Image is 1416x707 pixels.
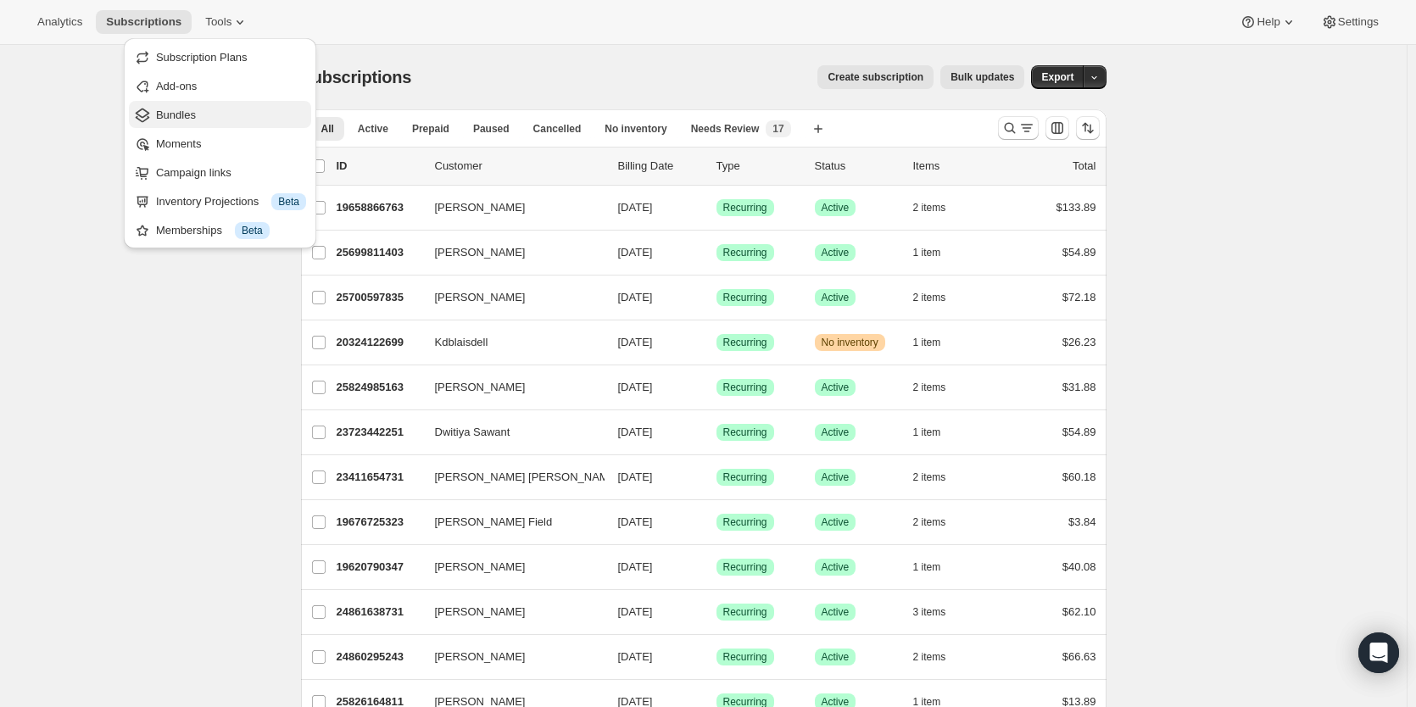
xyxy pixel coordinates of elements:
[913,470,946,484] span: 2 items
[337,510,1096,534] div: 19676725323[PERSON_NAME] Field[DATE]SuccessRecurringSuccessActive2 items$3.84
[913,246,941,259] span: 1 item
[913,600,965,624] button: 3 items
[913,331,960,354] button: 1 item
[425,509,594,536] button: [PERSON_NAME] Field
[337,158,421,175] p: ID
[435,604,526,621] span: [PERSON_NAME]
[913,201,946,214] span: 2 items
[129,159,311,186] button: Campaign links
[129,72,311,99] button: Add-ons
[337,604,421,621] p: 24861638731
[822,515,850,529] span: Active
[129,187,311,214] button: Inventory Projections
[723,650,767,664] span: Recurring
[435,514,553,531] span: [PERSON_NAME] Field
[337,196,1096,220] div: 19658866763[PERSON_NAME][DATE]SuccessRecurringSuccessActive2 items$133.89
[301,68,412,86] span: Subscriptions
[817,65,934,89] button: Create subscription
[822,246,850,259] span: Active
[913,291,946,304] span: 2 items
[822,381,850,394] span: Active
[337,555,1096,579] div: 19620790347[PERSON_NAME][DATE]SuccessRecurringSuccessActive1 item$40.08
[129,216,311,243] button: Memberships
[1068,515,1096,528] span: $3.84
[1062,605,1096,618] span: $62.10
[1045,116,1069,140] button: Customize table column order and visibility
[337,244,421,261] p: 25699811403
[337,334,421,351] p: 20324122699
[913,286,965,309] button: 2 items
[129,101,311,128] button: Bundles
[156,166,231,179] span: Campaign links
[435,649,526,665] span: [PERSON_NAME]
[1073,158,1095,175] p: Total
[618,246,653,259] span: [DATE]
[435,379,526,396] span: [PERSON_NAME]
[913,420,960,444] button: 1 item
[1062,560,1096,573] span: $40.08
[822,336,878,349] span: No inventory
[1257,15,1279,29] span: Help
[772,122,783,136] span: 17
[337,199,421,216] p: 19658866763
[1062,291,1096,303] span: $72.18
[1311,10,1389,34] button: Settings
[1062,426,1096,438] span: $54.89
[618,605,653,618] span: [DATE]
[618,291,653,303] span: [DATE]
[242,224,263,237] span: Beta
[1062,381,1096,393] span: $31.88
[425,329,594,356] button: Kdblaisdell
[205,15,231,29] span: Tools
[913,555,960,579] button: 1 item
[723,426,767,439] span: Recurring
[435,334,488,351] span: Kdblaisdell
[156,137,201,150] span: Moments
[940,65,1024,89] button: Bulk updates
[723,381,767,394] span: Recurring
[723,515,767,529] span: Recurring
[618,158,703,175] p: Billing Date
[435,469,619,486] span: [PERSON_NAME] [PERSON_NAME]
[723,201,767,214] span: Recurring
[425,554,594,581] button: [PERSON_NAME]
[605,122,666,136] span: No inventory
[337,420,1096,444] div: 23723442251Dwitiya Sawant[DATE]SuccessRecurringSuccessActive1 item$54.89
[913,515,946,529] span: 2 items
[337,379,421,396] p: 25824985163
[337,465,1096,489] div: 23411654731[PERSON_NAME] [PERSON_NAME][DATE]SuccessRecurringSuccessActive2 items$60.18
[1041,70,1073,84] span: Export
[156,80,197,92] span: Add-ons
[358,122,388,136] span: Active
[913,605,946,619] span: 3 items
[425,598,594,626] button: [PERSON_NAME]
[435,158,605,175] p: Customer
[822,650,850,664] span: Active
[1062,246,1096,259] span: $54.89
[337,241,1096,264] div: 25699811403[PERSON_NAME][DATE]SuccessRecurringSuccessActive1 item$54.89
[913,560,941,574] span: 1 item
[913,376,965,399] button: 2 items
[618,515,653,528] span: [DATE]
[337,649,421,665] p: 24860295243
[533,122,582,136] span: Cancelled
[1076,116,1100,140] button: Sort the results
[106,15,181,29] span: Subscriptions
[913,510,965,534] button: 2 items
[435,424,510,441] span: Dwitiya Sawant
[435,244,526,261] span: [PERSON_NAME]
[337,376,1096,399] div: 25824985163[PERSON_NAME][DATE]SuccessRecurringSuccessActive2 items$31.88
[425,464,594,491] button: [PERSON_NAME] [PERSON_NAME]
[716,158,801,175] div: Type
[425,419,594,446] button: Dwitiya Sawant
[913,426,941,439] span: 1 item
[618,560,653,573] span: [DATE]
[425,239,594,266] button: [PERSON_NAME]
[337,514,421,531] p: 19676725323
[425,643,594,671] button: [PERSON_NAME]
[951,70,1014,84] span: Bulk updates
[96,10,192,34] button: Subscriptions
[337,331,1096,354] div: 20324122699Kdblaisdell[DATE]SuccessRecurringWarningNo inventory1 item$26.23
[27,10,92,34] button: Analytics
[913,196,965,220] button: 2 items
